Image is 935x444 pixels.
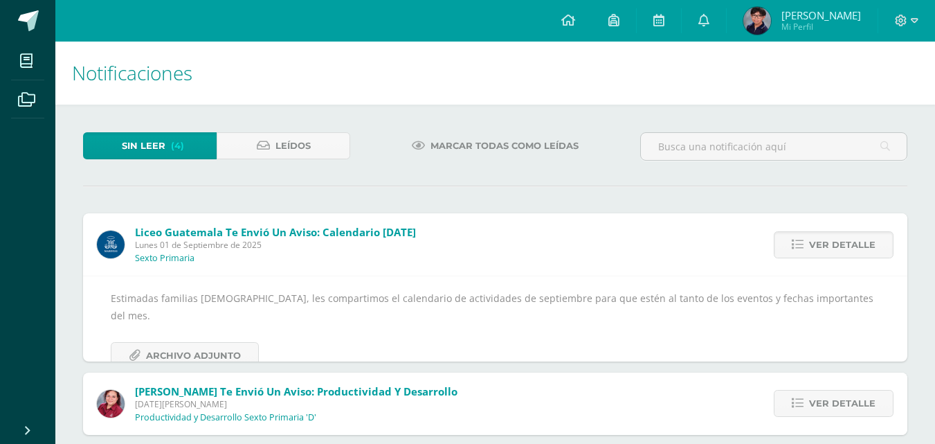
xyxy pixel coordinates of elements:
[135,253,194,264] p: Sexto Primaria
[111,342,259,369] a: Archivo Adjunto
[743,7,771,35] img: 3c20aeddb15306aef5196b7efa46387b.png
[97,390,125,418] img: 258f2c28770a8c8efa47561a5b85f558.png
[122,133,165,159] span: Sin leer
[83,132,217,159] a: Sin leer(4)
[809,232,875,258] span: Ver detalle
[275,133,311,159] span: Leídos
[641,133,907,160] input: Busca una notificación aquí
[135,384,457,398] span: [PERSON_NAME] te envió un aviso: Productividad y desarrollo
[171,133,184,159] span: (4)
[217,132,350,159] a: Leídos
[111,290,880,369] div: Estimadas familias [DEMOGRAPHIC_DATA], les compartimos el calendario de actividades de septiembre...
[781,8,861,22] span: [PERSON_NAME]
[135,412,316,423] p: Productividad y Desarrollo Sexto Primaria 'D'
[146,343,241,368] span: Archivo Adjunto
[135,225,416,239] span: Liceo Guatemala te envió un aviso: Calendario [DATE]
[135,398,457,410] span: [DATE][PERSON_NAME]
[809,391,875,416] span: Ver detalle
[135,239,416,251] span: Lunes 01 de Septiembre de 2025
[430,133,579,159] span: Marcar todas como leídas
[72,60,192,86] span: Notificaciones
[394,132,596,159] a: Marcar todas como leídas
[97,231,125,258] img: b41cd0bd7c5dca2e84b8bd7996f0ae72.png
[781,21,861,33] span: Mi Perfil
